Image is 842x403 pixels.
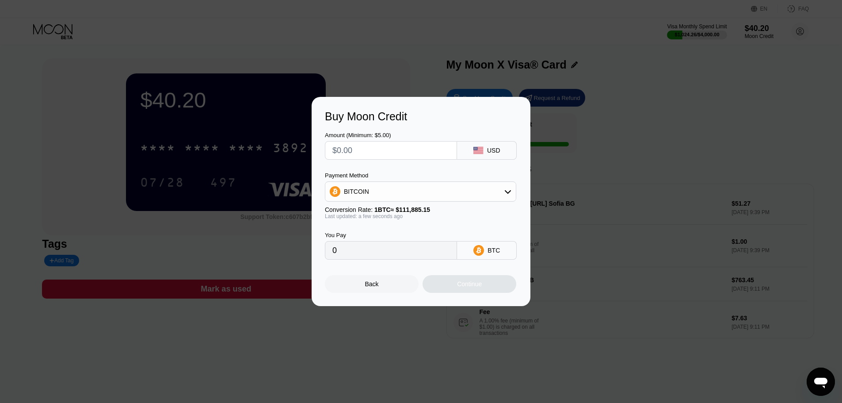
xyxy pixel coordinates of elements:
div: Last updated: a few seconds ago [325,213,516,219]
div: USD [487,147,500,154]
div: Buy Moon Credit [325,110,517,123]
div: BITCOIN [325,183,516,200]
div: BTC [488,247,500,254]
div: Back [365,280,379,288]
div: BITCOIN [344,188,369,195]
input: $0.00 [332,142,450,159]
div: Conversion Rate: [325,206,516,213]
div: Amount (Minimum: $5.00) [325,132,457,138]
div: Back [325,275,419,293]
iframe: Button to launch messaging window [807,368,835,396]
span: 1 BTC ≈ $111,885.15 [374,206,430,213]
div: You Pay [325,232,457,238]
div: Payment Method [325,172,516,179]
